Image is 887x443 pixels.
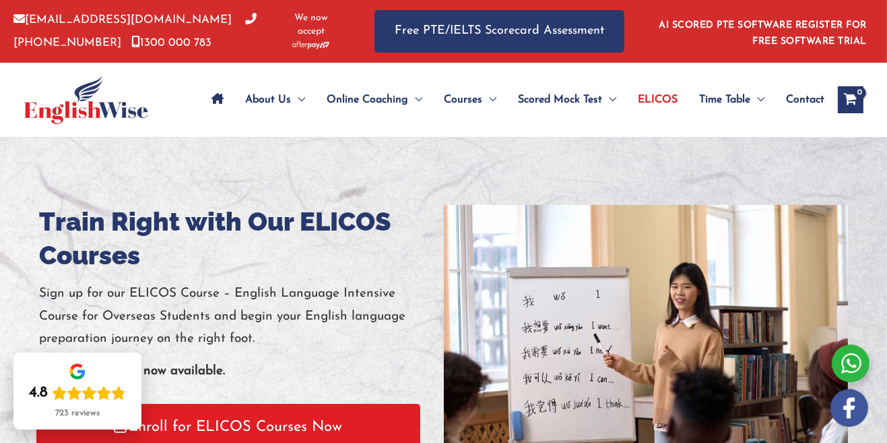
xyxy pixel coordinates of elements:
[838,86,863,113] a: View Shopping Cart, empty
[29,384,48,403] div: 4.8
[201,76,824,123] nav: Site Navigation: Main Menu
[507,76,627,123] a: Scored Mock TestMenu Toggle
[29,384,126,403] div: Rating: 4.8 out of 5
[627,76,688,123] a: ELICOS
[281,11,341,38] span: We now accept
[245,76,291,123] span: About Us
[316,76,433,123] a: Online CoachingMenu Toggle
[786,76,824,123] span: Contact
[602,76,616,123] span: Menu Toggle
[433,76,507,123] a: CoursesMenu Toggle
[291,76,305,123] span: Menu Toggle
[775,76,824,123] a: Contact
[659,20,867,47] a: AI SCORED PTE SOFTWARE REGISTER FOR FREE SOFTWARE TRIAL
[234,76,316,123] a: About UsMenu Toggle
[55,408,100,419] div: 723 reviews
[40,283,444,350] p: Sign up for our ELICOS Course – English Language Intensive Course for Overseas Students and begin...
[131,365,226,378] b: is now available.
[688,76,775,123] a: Time TableMenu Toggle
[13,14,257,48] a: [PHONE_NUMBER]
[327,76,408,123] span: Online Coaching
[699,76,750,123] span: Time Table
[374,10,624,53] a: Free PTE/IELTS Scorecard Assessment
[13,14,232,26] a: [EMAIL_ADDRESS][DOMAIN_NAME]
[444,76,482,123] span: Courses
[651,9,874,53] aside: Header Widget 1
[750,76,764,123] span: Menu Toggle
[131,37,211,49] a: 1300 000 783
[518,76,602,123] span: Scored Mock Test
[408,76,422,123] span: Menu Toggle
[292,41,329,49] img: Afterpay-Logo
[830,389,868,427] img: white-facebook.png
[482,76,496,123] span: Menu Toggle
[40,205,444,272] h1: Train Right with Our ELICOS Courses
[638,76,678,123] span: ELICOS
[24,76,148,124] img: cropped-ew-logo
